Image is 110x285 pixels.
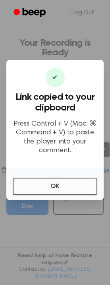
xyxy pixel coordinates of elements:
h3: Link copied to your clipboard [13,92,97,113]
a: Beep [8,5,53,21]
p: Press Control + V (Mac: ⌘ Command + V) to paste the player into your comment. [13,120,97,155]
a: Log Out [64,3,102,22]
div: ✔ [46,68,65,87]
button: OK [13,178,97,195]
